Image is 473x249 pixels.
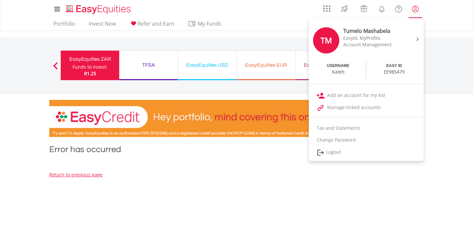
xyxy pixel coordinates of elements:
[49,144,424,158] h1: Error has occurred
[123,60,174,70] div: TFSA
[390,2,407,15] a: FAQ's and Support
[313,27,339,54] div: TM
[73,64,107,70] div: Funds to invest:
[84,70,96,77] span: R1.25
[343,35,398,41] div: EasyId, MyProfile,
[65,4,133,15] img: EasyEquities_Logo.png
[188,19,231,28] span: My Funds
[49,100,424,137] img: EasyCredit Promotion Banner
[384,69,405,75] div: EE985479
[309,134,424,146] a: Change Password
[138,20,174,27] span: Refer and Earn
[300,60,350,70] div: EasyEquities GBP
[309,102,424,114] a: Manage linked accounts
[309,122,424,134] a: Tax and Statements
[86,20,119,31] a: Invest Now
[358,3,369,14] img: vouchers-v2.svg
[49,171,102,178] a: Return to previous page
[127,20,177,31] a: Refer and Earn
[309,146,424,159] a: Logout
[339,3,350,14] img: thrive-v2.svg
[327,63,349,69] div: USERNAME
[49,65,62,72] button: Previous
[407,2,424,16] a: My Profile
[332,69,345,75] div: Kaleti
[65,55,115,64] div: EasyEquities ZAR
[309,20,424,81] a: TM Tumelo Mashabela EasyId, MyProfile, Account Management USERNAME Kaleti EASY ID EE985479
[309,89,424,102] a: Add an account for my kid
[373,2,390,15] a: Notifications
[386,63,402,69] div: EASY ID
[343,41,398,48] div: Account Management
[241,60,291,70] div: EasyEquities EUR
[63,2,133,15] a: Home page
[343,27,398,35] div: Tumelo Mashabela
[51,20,78,31] a: Portfolio
[182,60,233,70] div: EasyEquities USD
[354,2,373,14] a: Vouchers
[319,2,335,12] a: AppsGrid
[323,5,330,12] img: grid-menu-icon.svg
